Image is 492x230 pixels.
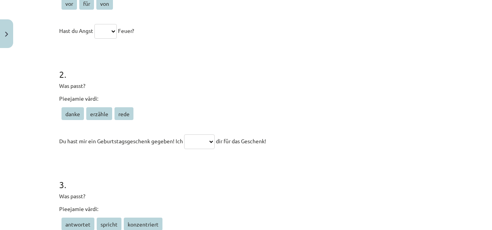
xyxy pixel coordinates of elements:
[62,107,84,120] span: danke
[59,82,433,90] p: Was passt?
[59,205,433,213] p: Pieejamie vārdi:
[216,137,266,144] span: dir für das Geschenk!
[118,27,134,34] span: Feuer?
[59,27,93,34] span: Hast du Angst
[59,166,433,190] h1: 3 .
[59,55,433,79] h1: 2 .
[59,137,183,144] span: Du hast mir ein Geburtstagsgeschenk gegeben! Ich
[86,107,112,120] span: erzähle
[114,107,133,120] span: rede
[59,94,433,103] p: Pieejamie vārdi:
[59,192,433,200] p: Was passt?
[5,32,8,37] img: icon-close-lesson-0947bae3869378f0d4975bcd49f059093ad1ed9edebbc8119c70593378902aed.svg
